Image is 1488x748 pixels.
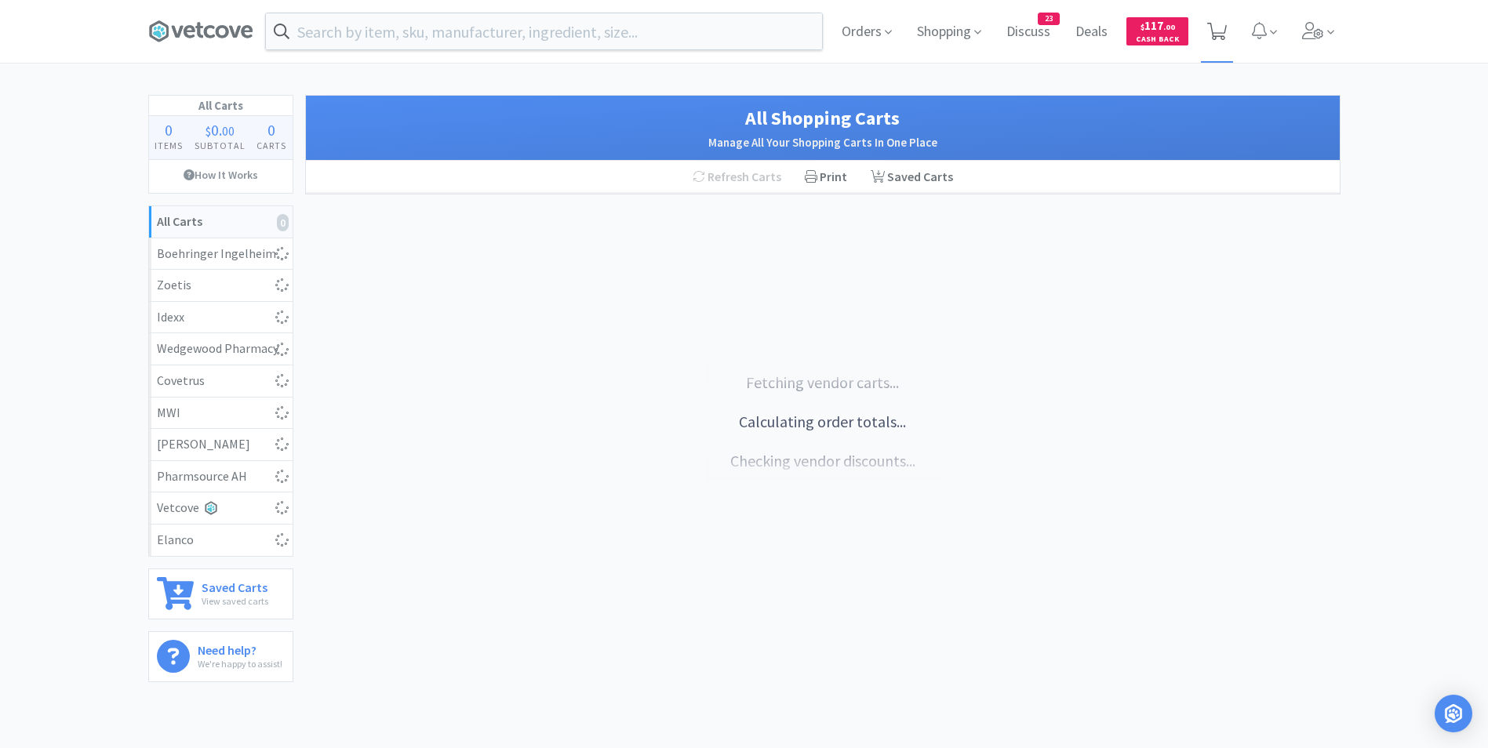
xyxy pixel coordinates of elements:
[859,161,965,194] a: Saved Carts
[149,238,293,271] a: Boehringer Ingelheim
[1000,25,1057,39] a: Discuss23
[157,307,285,328] div: Idexx
[211,120,219,140] span: 0
[157,498,285,518] div: Vetcove
[1136,35,1179,45] span: Cash Back
[188,138,251,153] h4: Subtotal
[1039,13,1059,24] span: 23
[157,530,285,550] div: Elanco
[202,577,268,594] h6: Saved Carts
[149,333,293,365] a: Wedgewood Pharmacy
[157,371,285,391] div: Covetrus
[149,525,293,556] a: Elanco
[267,120,275,140] span: 0
[149,302,293,334] a: Idexx
[1141,22,1144,32] span: $
[149,96,293,116] h1: All Carts
[202,594,268,608] p: View saved carts
[157,275,285,296] div: Zoetis
[198,656,282,671] p: We're happy to assist!
[149,160,293,190] a: How It Works
[251,138,293,153] h4: Carts
[157,434,285,455] div: [PERSON_NAME]
[149,492,293,525] a: Vetcove
[157,339,285,359] div: Wedgewood Pharmacy
[1163,22,1175,32] span: . 00
[148,568,293,619] a: Saved CartsView saved carts
[322,133,1324,152] h2: Manage All Your Shopping Carts In One Place
[149,398,293,430] a: MWI
[322,103,1324,133] h1: All Shopping Carts
[1435,695,1472,732] div: Open Intercom Messenger
[157,467,285,487] div: Pharmsource AH
[157,213,202,229] strong: All Carts
[149,429,293,461] a: [PERSON_NAME]
[266,13,822,49] input: Search by item, sku, manufacturer, ingredient, size...
[149,461,293,493] a: Pharmsource AH
[198,640,282,656] h6: Need help?
[165,120,173,140] span: 0
[149,365,293,398] a: Covetrus
[149,270,293,302] a: Zoetis
[1069,25,1114,39] a: Deals
[277,214,289,231] i: 0
[157,403,285,423] div: MWI
[1141,18,1175,33] span: 117
[149,206,293,238] a: All Carts0
[222,123,235,139] span: 00
[1126,10,1188,53] a: $117.00Cash Back
[188,122,251,138] div: .
[793,161,859,194] div: Print
[206,123,211,139] span: $
[681,161,793,194] div: Refresh Carts
[157,244,285,264] div: Boehringer Ingelheim
[149,138,189,153] h4: Items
